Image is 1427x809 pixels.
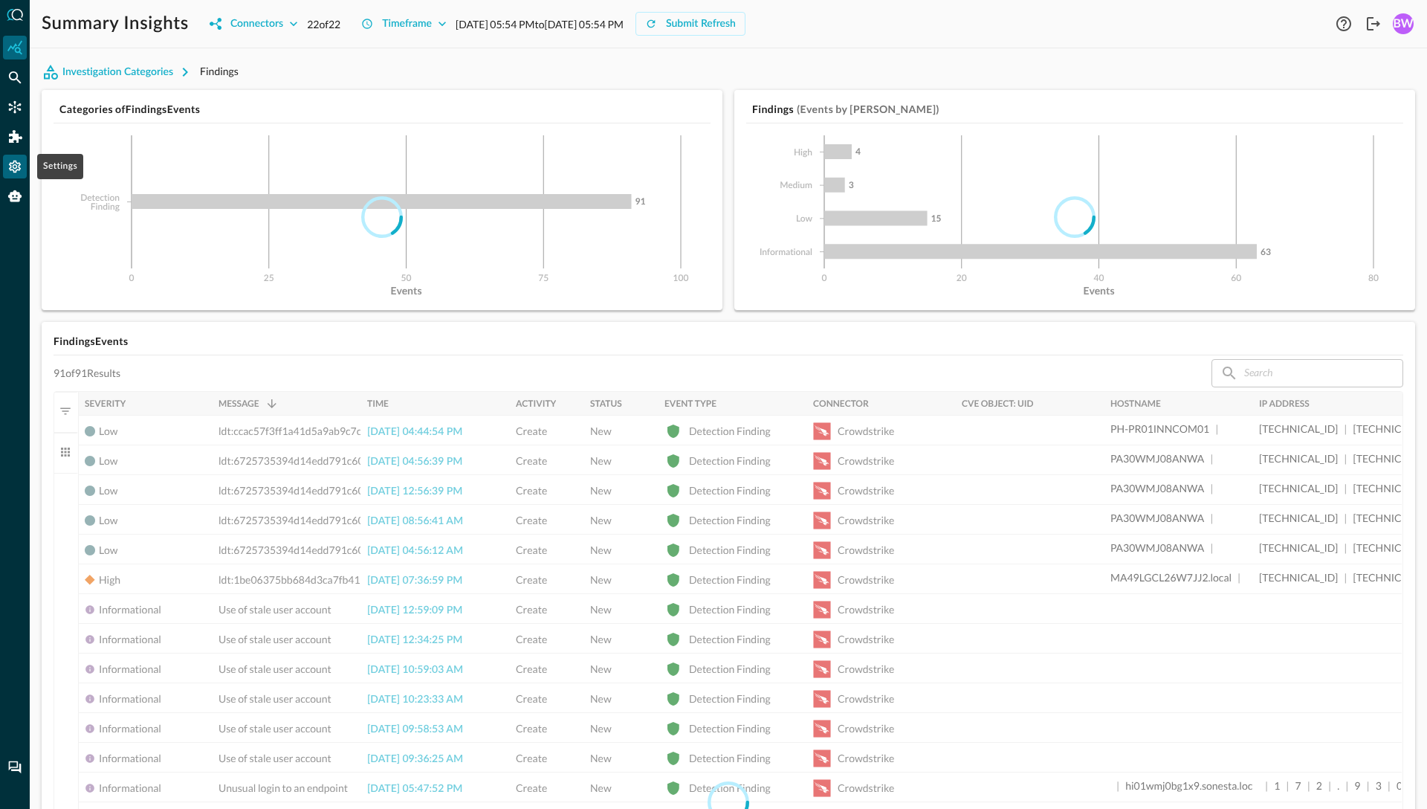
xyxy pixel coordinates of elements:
[59,102,711,117] h5: Categories of Findings Events
[3,184,27,208] div: Query Agent
[42,60,200,84] button: Investigation Categories
[1244,359,1369,387] input: Search
[752,102,794,117] h5: Findings
[37,154,83,179] div: Settings
[54,367,120,380] p: 91 of 91 Results
[3,36,27,59] div: Summary Insights
[54,334,1403,349] h5: Findings Events
[382,15,432,33] div: Timeframe
[456,16,624,32] p: [DATE] 05:54 PM to [DATE] 05:54 PM
[42,12,189,36] h1: Summary Insights
[1332,12,1356,36] button: Help
[307,16,340,32] p: 22 of 22
[200,65,239,77] span: Findings
[230,15,283,33] div: Connectors
[3,95,27,119] div: Connectors
[1393,13,1414,34] div: BW
[3,65,27,89] div: Federated Search
[666,15,736,33] div: Submit Refresh
[797,102,939,117] h5: (Events by [PERSON_NAME])
[3,755,27,779] div: Chat
[1362,12,1385,36] button: Logout
[635,12,745,36] button: Submit Refresh
[201,12,307,36] button: Connectors
[4,125,27,149] div: Addons
[352,12,456,36] button: Timeframe
[3,155,27,178] div: Settings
